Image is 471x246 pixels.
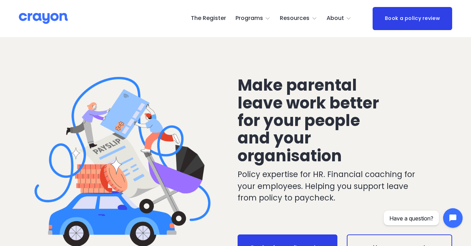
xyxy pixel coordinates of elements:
a: The Register [191,13,226,24]
p: Policy expertise for HR. Financial coaching for your employees. Helping you support leave from po... [238,169,416,204]
a: Book a policy review [373,7,452,30]
img: Crayon [19,12,68,24]
span: Programs [236,13,263,23]
a: folder dropdown [327,13,352,24]
span: Make parental leave work better for your people and your organisation [238,74,382,167]
a: folder dropdown [236,13,271,24]
a: folder dropdown [280,13,317,24]
span: About [327,13,344,23]
span: Resources [280,13,309,23]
